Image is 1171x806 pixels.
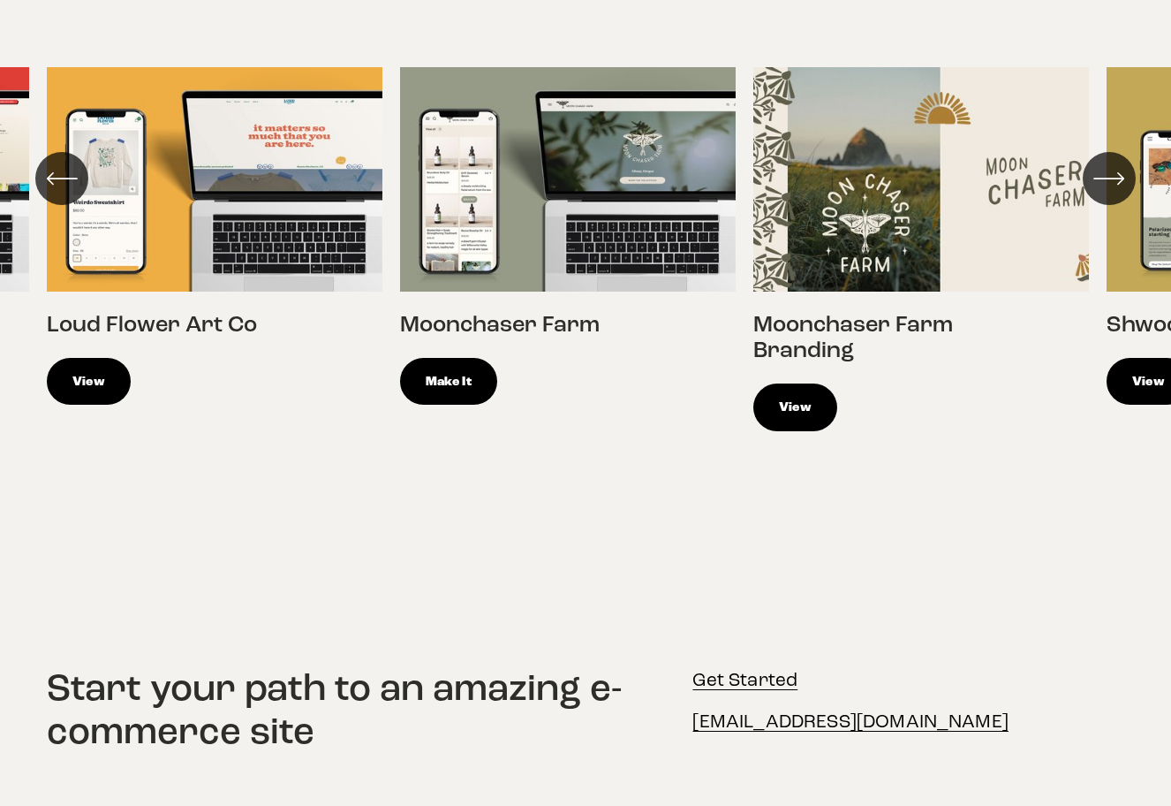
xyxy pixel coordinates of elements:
[35,152,88,205] button: Previous
[1083,152,1136,205] button: Next
[692,666,797,694] a: Get Started
[400,358,497,406] a: Make It
[692,708,1008,735] a: [EMAIL_ADDRESS][DOMAIN_NAME]
[47,358,131,406] a: View
[47,666,662,753] h3: Start your path to an amazing e-commerce site
[753,384,837,431] a: View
